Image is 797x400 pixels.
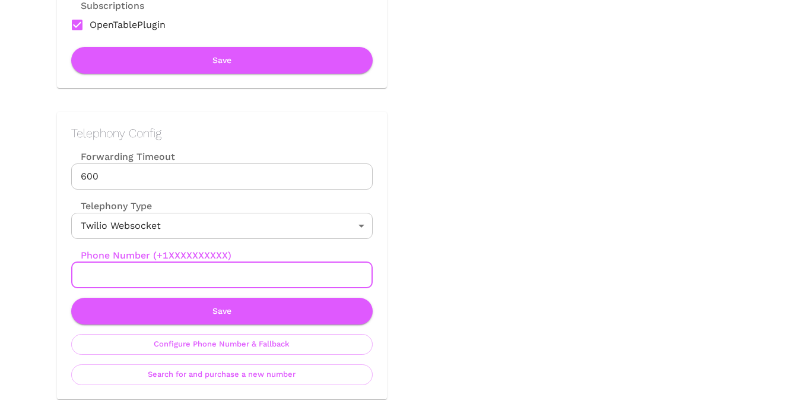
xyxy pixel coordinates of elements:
h2: Telephony Config [71,126,373,140]
button: Configure Phone Number & Fallback [71,334,373,355]
button: Save [71,298,373,325]
button: Search for and purchase a new number [71,364,373,385]
span: OpenTablePlugin [90,18,166,32]
div: Twilio Websocket [71,213,373,239]
label: Telephony Type [71,199,152,213]
button: Save [71,47,373,74]
label: Forwarding Timeout [71,150,373,163]
label: Phone Number (+1XXXXXXXXXX) [71,248,373,262]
